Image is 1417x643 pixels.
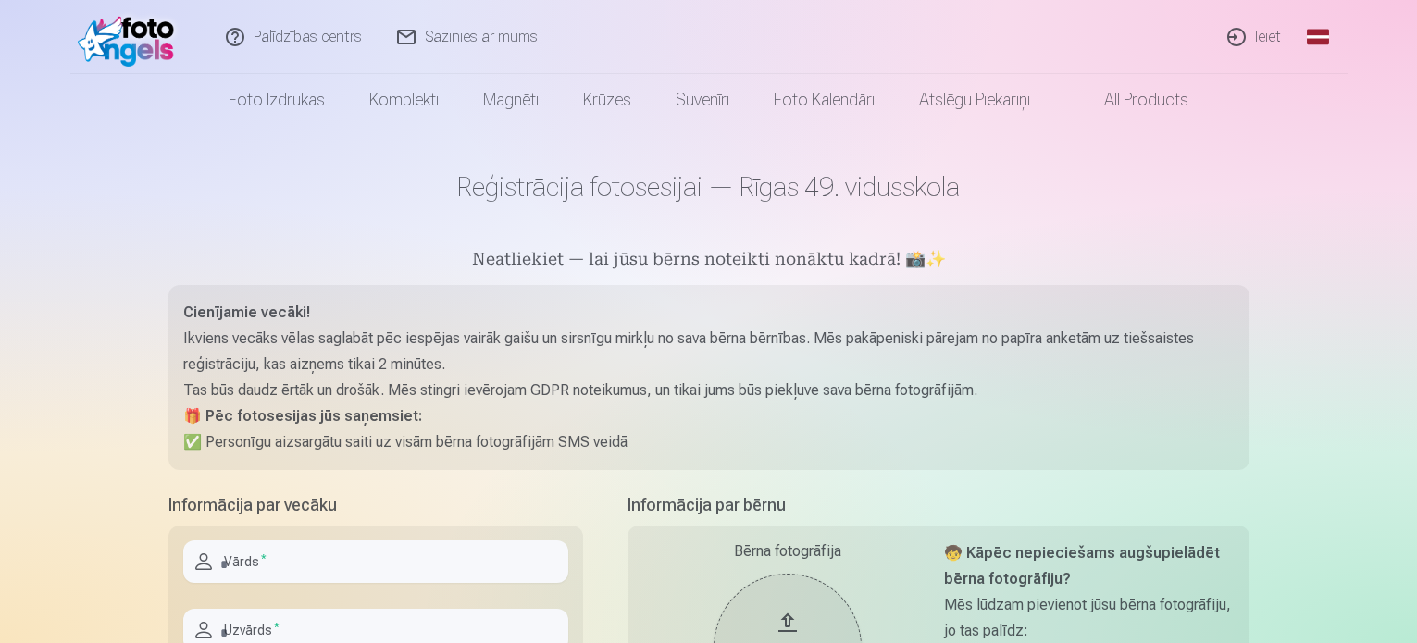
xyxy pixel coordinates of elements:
[206,74,347,126] a: Foto izdrukas
[78,7,184,67] img: /fa1
[347,74,461,126] a: Komplekti
[1052,74,1211,126] a: All products
[183,303,310,321] strong: Cienījamie vecāki!
[642,540,933,563] div: Bērna fotogrāfija
[168,492,583,518] h5: Informācija par vecāku
[168,170,1249,204] h1: Reģistrācija fotosesijai — Rīgas 49. vidusskola
[168,248,1249,274] h5: Neatliekiet — lai jūsu bērns noteikti nonāktu kadrā! 📸✨
[183,407,422,425] strong: 🎁 Pēc fotosesijas jūs saņemsiet:
[752,74,897,126] a: Foto kalendāri
[561,74,653,126] a: Krūzes
[944,544,1220,587] strong: 🧒 Kāpēc nepieciešams augšupielādēt bērna fotogrāfiju?
[183,377,1235,403] p: Tas būs daudz ērtāk un drošāk. Mēs stingri ievērojam GDPR noteikumus, un tikai jums būs piekļuve ...
[183,429,1235,455] p: ✅ Personīgu aizsargātu saiti uz visām bērna fotogrāfijām SMS veidā
[183,326,1235,377] p: Ikviens vecāks vēlas saglabāt pēc iespējas vairāk gaišu un sirsnīgu mirkļu no sava bērna bērnības...
[628,492,1249,518] h5: Informācija par bērnu
[461,74,561,126] a: Magnēti
[897,74,1052,126] a: Atslēgu piekariņi
[653,74,752,126] a: Suvenīri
